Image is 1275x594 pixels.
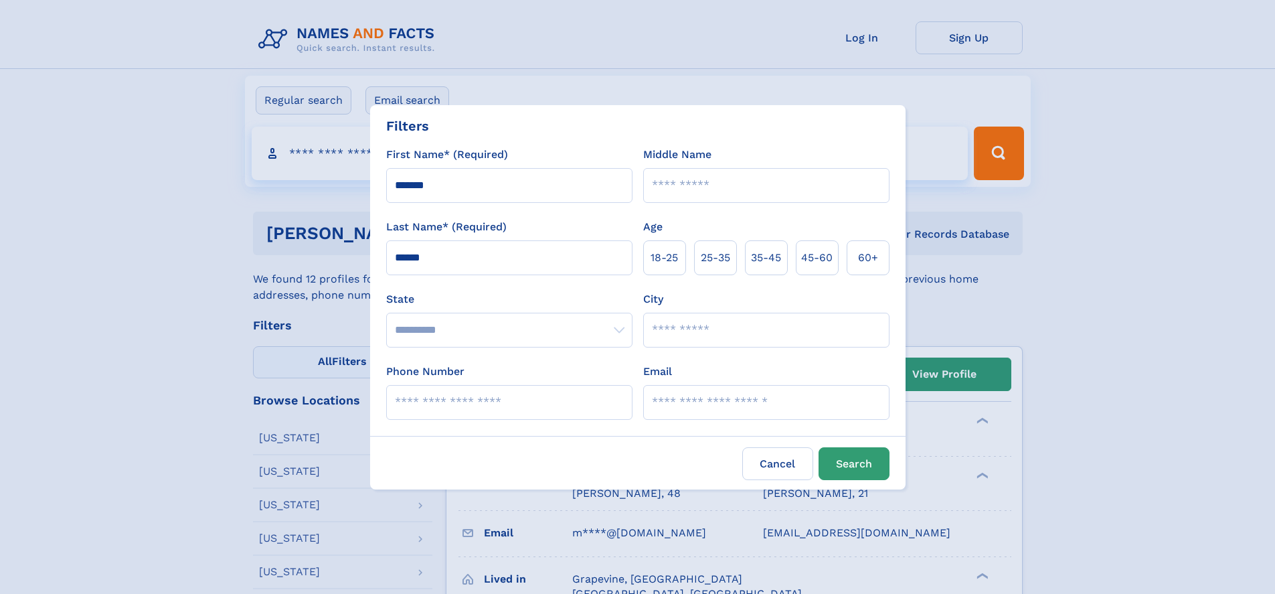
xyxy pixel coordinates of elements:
[386,364,464,380] label: Phone Number
[386,147,508,163] label: First Name* (Required)
[643,147,711,163] label: Middle Name
[643,219,663,235] label: Age
[651,250,678,266] span: 18‑25
[386,116,429,136] div: Filters
[386,291,632,307] label: State
[819,447,889,480] button: Search
[858,250,878,266] span: 60+
[643,364,672,380] label: Email
[801,250,833,266] span: 45‑60
[742,447,813,480] label: Cancel
[386,219,507,235] label: Last Name* (Required)
[751,250,781,266] span: 35‑45
[701,250,730,266] span: 25‑35
[643,291,663,307] label: City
